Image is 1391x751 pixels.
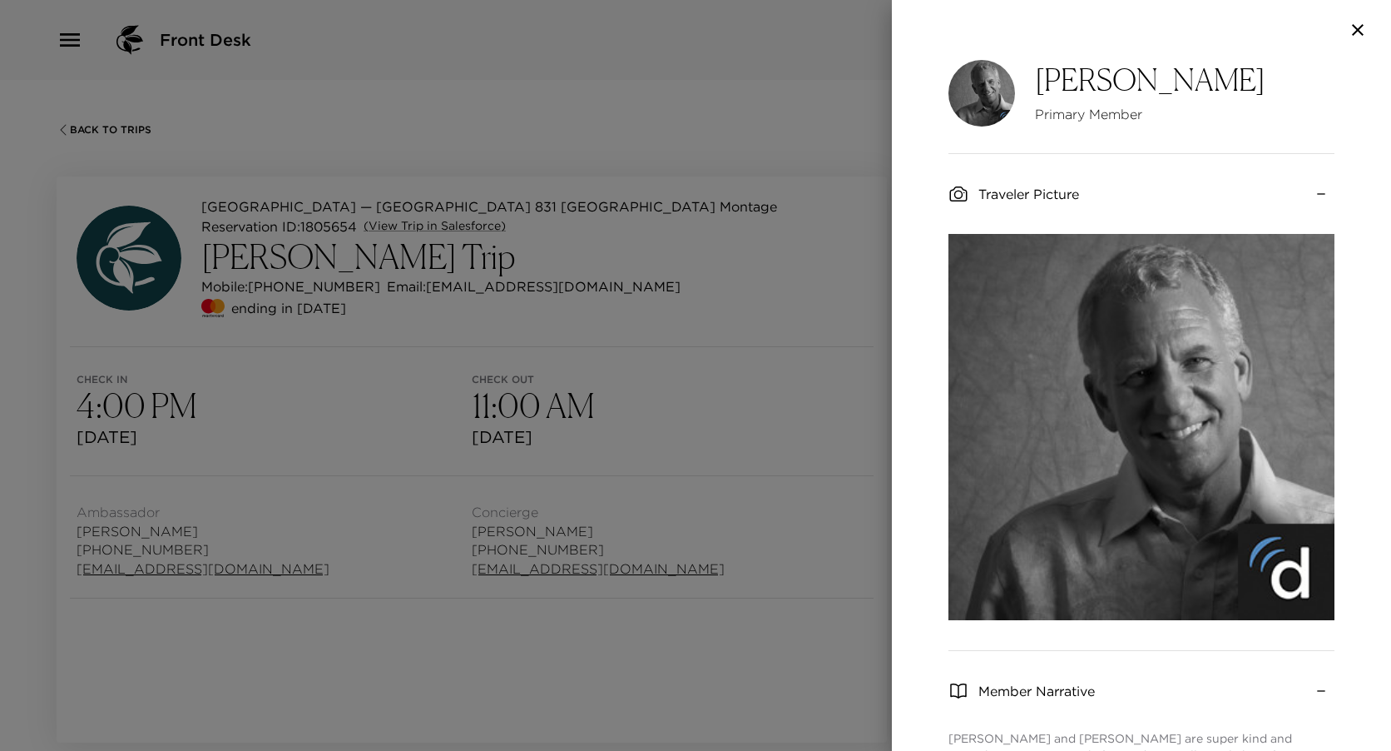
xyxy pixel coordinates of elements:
span: Primary Member [1035,105,1265,123]
img: Member photo [948,234,1334,620]
span: Member Narrative [978,682,1095,700]
button: collapse [1308,678,1334,704]
h4: [PERSON_NAME] [1035,62,1265,98]
span: Traveler Picture [978,185,1079,203]
img: Z [948,60,1015,127]
button: collapse [1308,181,1334,207]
